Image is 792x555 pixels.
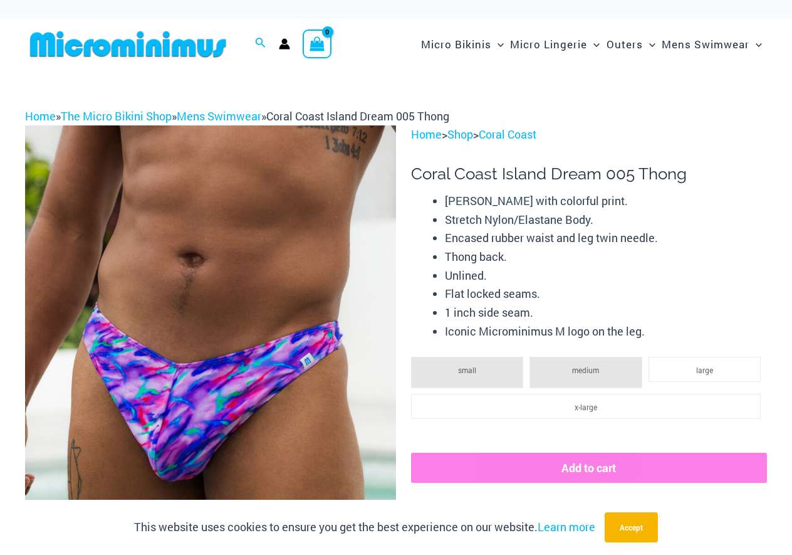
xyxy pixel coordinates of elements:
span: Micro Lingerie [510,28,587,60]
span: x-large [575,402,597,412]
span: Menu Toggle [749,28,762,60]
p: > > [411,125,767,144]
li: large [649,357,761,382]
span: Menu Toggle [491,28,504,60]
nav: Site Navigation [416,23,767,65]
a: Account icon link [279,38,290,50]
span: large [696,365,713,375]
button: Accept [605,512,658,542]
a: The Micro Bikini Shop [61,108,172,124]
span: Micro Bikinis [421,28,491,60]
a: Coral Coast [479,127,536,142]
li: [PERSON_NAME] with colorful print. [445,192,767,211]
li: small [411,357,523,388]
a: Learn more [538,519,595,534]
li: 1 inch side seam. [445,304,767,322]
li: Encased rubber waist and leg twin needle. [445,229,767,248]
a: Mens Swimwear [177,108,261,124]
h1: Coral Coast Island Dream 005 Thong [411,164,767,184]
a: Home [411,127,442,142]
li: medium [529,357,642,388]
a: View Shopping Cart, empty [303,29,331,58]
li: Iconic Microminimus M logo on the leg. [445,322,767,341]
a: Home [25,108,56,124]
img: MM SHOP LOGO FLAT [25,30,231,58]
a: Micro BikinisMenu ToggleMenu Toggle [418,25,507,63]
a: Shop [447,127,473,142]
span: Coral Coast Island Dream 005 Thong [266,108,449,124]
span: Mens Swimwear [662,28,749,60]
li: x-large [411,394,761,419]
span: Outers [607,28,643,60]
button: Add to cart [411,453,767,483]
li: Thong back. [445,248,767,267]
li: Stretch Nylon/Elastane Body. [445,211,767,230]
span: medium [572,365,599,375]
li: Flat locked seams. [445,285,767,304]
a: Mens SwimwearMenu ToggleMenu Toggle [659,25,765,63]
span: small [458,365,476,375]
p: This website uses cookies to ensure you get the best experience on our website. [134,518,595,537]
span: Menu Toggle [643,28,655,60]
span: » » » [25,108,449,124]
li: Unlined. [445,267,767,285]
a: Search icon link [255,36,266,52]
span: Menu Toggle [587,28,600,60]
a: OutersMenu ToggleMenu Toggle [603,25,659,63]
a: Micro LingerieMenu ToggleMenu Toggle [507,25,603,63]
